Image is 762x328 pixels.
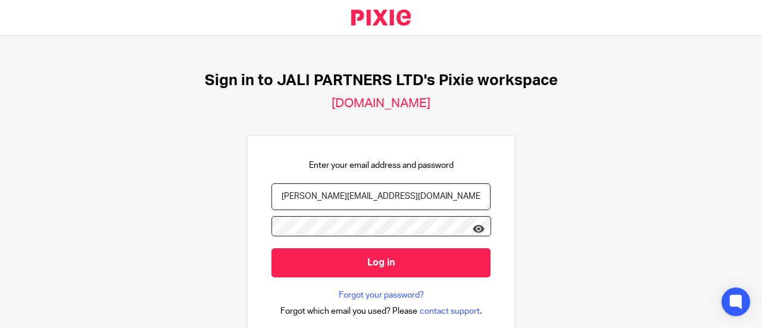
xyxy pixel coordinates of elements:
span: contact support [420,305,480,317]
a: Forgot your password? [339,289,424,301]
p: Enter your email address and password [309,160,454,171]
input: Log in [271,248,491,277]
span: Forgot which email you used? Please [280,305,417,317]
h1: Sign in to JALI PARTNERS LTD's Pixie workspace [205,71,558,90]
div: . [280,304,482,318]
input: name@example.com [271,183,491,210]
h2: [DOMAIN_NAME] [332,96,430,111]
